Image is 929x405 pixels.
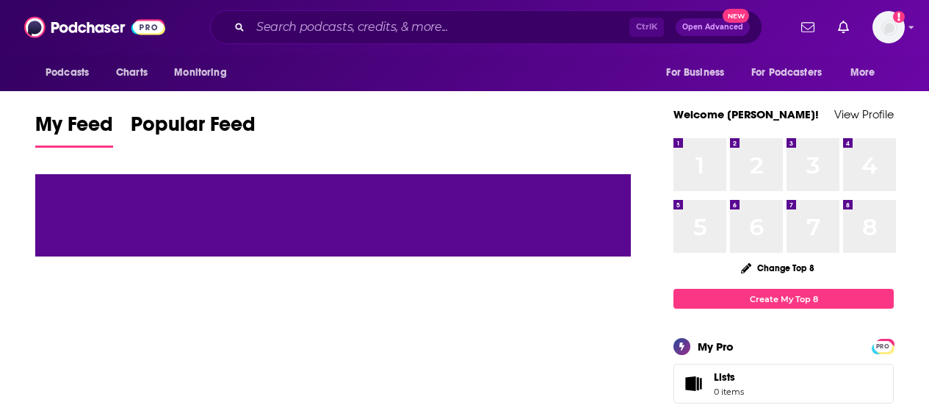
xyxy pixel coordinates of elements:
a: View Profile [834,107,894,121]
a: Welcome [PERSON_NAME]! [673,107,819,121]
span: Ctrl K [629,18,664,37]
span: 0 items [714,387,744,397]
button: Show profile menu [872,11,905,43]
span: Lists [714,370,744,384]
span: Logged in as ShannonHennessey [872,11,905,43]
span: Open Advanced [682,24,743,31]
button: Change Top 8 [732,259,823,277]
div: My Pro [698,340,734,354]
div: Search podcasts, credits, & more... [210,10,762,44]
a: Show notifications dropdown [795,15,820,40]
a: My Feed [35,112,113,148]
span: My Feed [35,112,113,146]
img: Podchaser - Follow, Share and Rate Podcasts [24,13,165,41]
svg: Add a profile image [893,11,905,23]
span: PRO [874,341,892,352]
a: PRO [874,340,892,351]
span: For Business [666,62,724,83]
span: Lists [714,370,735,384]
span: Popular Feed [131,112,256,146]
span: More [850,62,875,83]
button: open menu [164,59,245,87]
input: Search podcasts, credits, & more... [250,15,629,39]
a: Charts [106,59,156,87]
a: Lists [673,364,894,404]
button: open menu [742,59,843,87]
span: Monitoring [174,62,226,83]
button: open menu [35,59,108,87]
span: New [723,9,749,23]
button: open menu [840,59,894,87]
button: Open AdvancedNew [676,18,750,36]
span: Podcasts [46,62,89,83]
img: User Profile [872,11,905,43]
a: Show notifications dropdown [832,15,855,40]
a: Popular Feed [131,112,256,148]
span: Lists [679,373,708,394]
span: Charts [116,62,148,83]
span: For Podcasters [751,62,822,83]
button: open menu [656,59,742,87]
a: Create My Top 8 [673,289,894,309]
